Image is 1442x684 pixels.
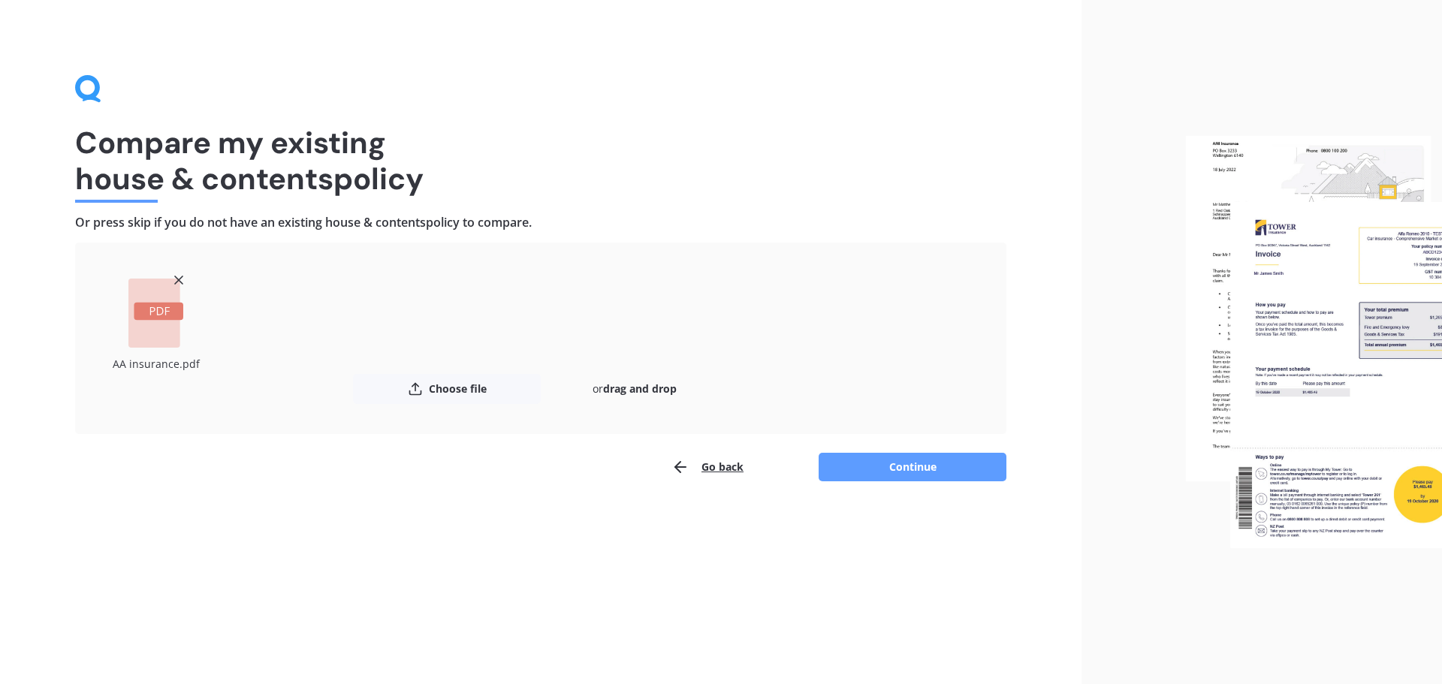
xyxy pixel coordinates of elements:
button: Choose file [353,374,541,404]
button: Go back [671,452,744,482]
button: Continue [819,453,1006,481]
div: or [541,374,729,404]
b: drag and drop [603,381,677,396]
h1: Compare my existing house & contents policy [75,125,1006,197]
div: AA insurance.pdf [105,354,207,374]
img: files.webp [1186,136,1442,549]
h4: Or press skip if you do not have an existing house & contents policy to compare. [75,215,1006,231]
